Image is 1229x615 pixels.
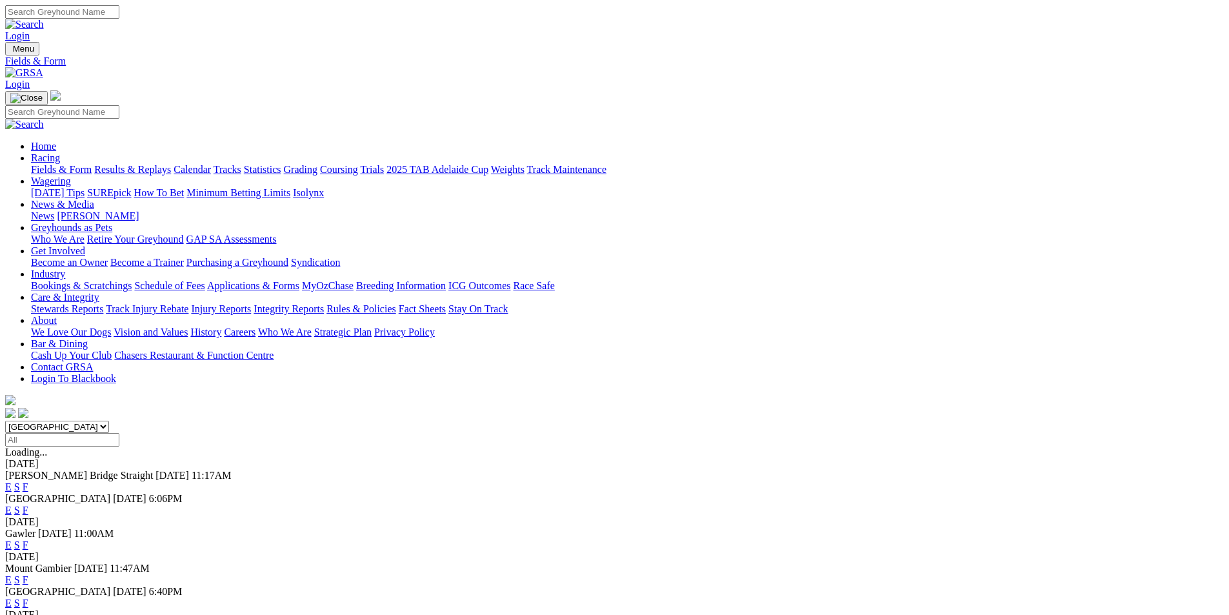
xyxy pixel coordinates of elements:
[191,303,251,314] a: Injury Reports
[87,187,131,198] a: SUREpick
[31,257,108,268] a: Become an Owner
[5,586,110,597] span: [GEOGRAPHIC_DATA]
[214,164,241,175] a: Tracks
[491,164,525,175] a: Weights
[5,395,15,405] img: logo-grsa-white.png
[399,303,446,314] a: Fact Sheets
[5,493,110,504] span: [GEOGRAPHIC_DATA]
[244,164,281,175] a: Statistics
[5,458,1224,470] div: [DATE]
[149,493,183,504] span: 6:06PM
[31,234,85,245] a: Who We Are
[320,164,358,175] a: Coursing
[13,44,34,54] span: Menu
[5,574,12,585] a: E
[190,327,221,338] a: History
[448,280,510,291] a: ICG Outcomes
[31,164,1224,176] div: Racing
[23,574,28,585] a: F
[110,563,150,574] span: 11:47AM
[31,350,112,361] a: Cash Up Your Club
[291,257,340,268] a: Syndication
[38,528,72,539] span: [DATE]
[186,234,277,245] a: GAP SA Assessments
[5,433,119,447] input: Select date
[31,373,116,384] a: Login To Blackbook
[31,327,1224,338] div: About
[94,164,171,175] a: Results & Replays
[5,528,35,539] span: Gawler
[14,481,20,492] a: S
[527,164,606,175] a: Track Maintenance
[14,505,20,516] a: S
[5,447,47,458] span: Loading...
[14,539,20,550] a: S
[14,598,20,609] a: S
[5,563,72,574] span: Mount Gambier
[14,574,20,585] a: S
[155,470,189,481] span: [DATE]
[74,563,108,574] span: [DATE]
[513,280,554,291] a: Race Safe
[31,280,1224,292] div: Industry
[10,93,43,103] img: Close
[110,257,184,268] a: Become a Trainer
[134,280,205,291] a: Schedule of Fees
[5,481,12,492] a: E
[31,361,93,372] a: Contact GRSA
[448,303,508,314] a: Stay On Track
[31,187,1224,199] div: Wagering
[31,315,57,326] a: About
[114,327,188,338] a: Vision and Values
[23,598,28,609] a: F
[314,327,372,338] a: Strategic Plan
[113,586,146,597] span: [DATE]
[113,493,146,504] span: [DATE]
[31,210,1224,222] div: News & Media
[31,164,92,175] a: Fields & Form
[87,234,184,245] a: Retire Your Greyhound
[5,539,12,550] a: E
[5,67,43,79] img: GRSA
[5,505,12,516] a: E
[31,268,65,279] a: Industry
[5,55,1224,67] a: Fields & Form
[5,105,119,119] input: Search
[57,210,139,221] a: [PERSON_NAME]
[149,586,183,597] span: 6:40PM
[174,164,211,175] a: Calendar
[106,303,188,314] a: Track Injury Rebate
[134,187,185,198] a: How To Bet
[31,141,56,152] a: Home
[31,176,71,187] a: Wagering
[258,327,312,338] a: Who We Are
[31,350,1224,361] div: Bar & Dining
[31,187,85,198] a: [DATE] Tips
[31,222,112,233] a: Greyhounds as Pets
[31,280,132,291] a: Bookings & Scratchings
[31,338,88,349] a: Bar & Dining
[293,187,324,198] a: Isolynx
[5,470,153,481] span: [PERSON_NAME] Bridge Straight
[31,210,54,221] a: News
[284,164,317,175] a: Grading
[386,164,488,175] a: 2025 TAB Adelaide Cup
[31,152,60,163] a: Racing
[74,528,114,539] span: 11:00AM
[186,187,290,198] a: Minimum Betting Limits
[360,164,384,175] a: Trials
[50,90,61,101] img: logo-grsa-white.png
[192,470,232,481] span: 11:17AM
[5,42,39,55] button: Toggle navigation
[5,5,119,19] input: Search
[31,303,103,314] a: Stewards Reports
[5,119,44,130] img: Search
[31,245,85,256] a: Get Involved
[5,79,30,90] a: Login
[23,505,28,516] a: F
[326,303,396,314] a: Rules & Policies
[31,327,111,338] a: We Love Our Dogs
[356,280,446,291] a: Breeding Information
[31,292,99,303] a: Care & Integrity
